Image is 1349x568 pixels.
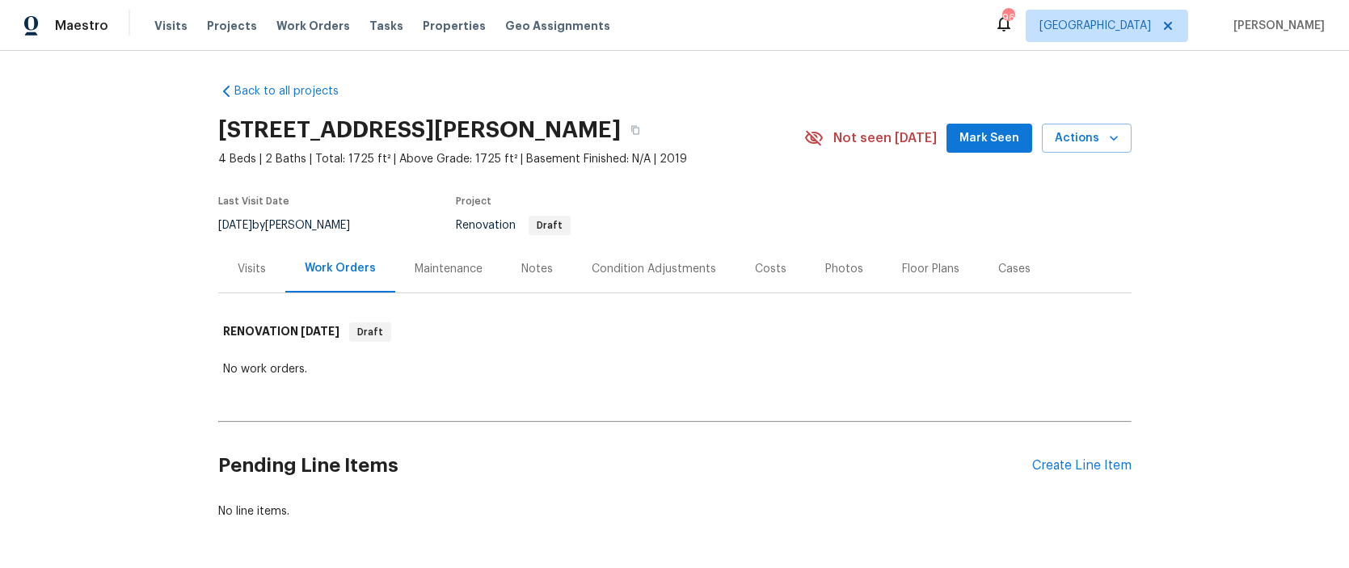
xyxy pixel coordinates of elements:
[1039,18,1151,34] span: [GEOGRAPHIC_DATA]
[833,130,937,146] span: Not seen [DATE]
[218,196,289,206] span: Last Visit Date
[1227,18,1325,34] span: [PERSON_NAME]
[301,326,339,337] span: [DATE]
[218,220,252,231] span: [DATE]
[218,306,1132,358] div: RENOVATION [DATE]Draft
[946,124,1032,154] button: Mark Seen
[55,18,108,34] span: Maestro
[369,20,403,32] span: Tasks
[276,18,350,34] span: Work Orders
[456,220,571,231] span: Renovation
[218,216,369,235] div: by [PERSON_NAME]
[998,261,1031,277] div: Cases
[218,122,621,138] h2: [STREET_ADDRESS][PERSON_NAME]
[1002,10,1014,26] div: 96
[959,128,1019,149] span: Mark Seen
[218,151,804,167] span: 4 Beds | 2 Baths | Total: 1725 ft² | Above Grade: 1725 ft² | Basement Finished: N/A | 2019
[423,18,486,34] span: Properties
[207,18,257,34] span: Projects
[223,322,339,342] h6: RENOVATION
[305,260,376,276] div: Work Orders
[1055,128,1119,149] span: Actions
[351,324,390,340] span: Draft
[521,261,553,277] div: Notes
[621,116,650,145] button: Copy Address
[1032,458,1132,473] div: Create Line Item
[530,221,569,230] span: Draft
[505,18,610,34] span: Geo Assignments
[456,196,491,206] span: Project
[238,261,266,277] div: Visits
[592,261,716,277] div: Condition Adjustments
[755,261,786,277] div: Costs
[218,83,373,99] a: Back to all projects
[218,503,1132,520] div: No line items.
[218,428,1032,503] h2: Pending Line Items
[415,261,483,277] div: Maintenance
[223,361,1127,377] div: No work orders.
[1042,124,1132,154] button: Actions
[154,18,188,34] span: Visits
[825,261,863,277] div: Photos
[902,261,959,277] div: Floor Plans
